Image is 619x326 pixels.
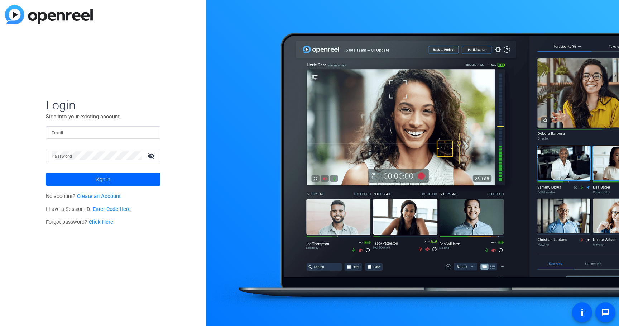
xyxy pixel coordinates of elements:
[578,308,586,317] mat-icon: accessibility
[601,308,610,317] mat-icon: message
[96,170,110,188] span: Sign in
[52,154,72,159] mat-label: Password
[52,128,155,137] input: Enter Email Address
[77,193,121,199] a: Create an Account
[46,206,131,212] span: I have a Session ID.
[46,173,160,186] button: Sign in
[143,151,160,161] mat-icon: visibility_off
[46,219,113,225] span: Forgot password?
[46,193,121,199] span: No account?
[46,98,160,113] span: Login
[93,206,131,212] a: Enter Code Here
[46,113,160,121] p: Sign into your existing account.
[89,219,113,225] a: Click Here
[52,131,63,136] mat-label: Email
[5,5,93,24] img: blue-gradient.svg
